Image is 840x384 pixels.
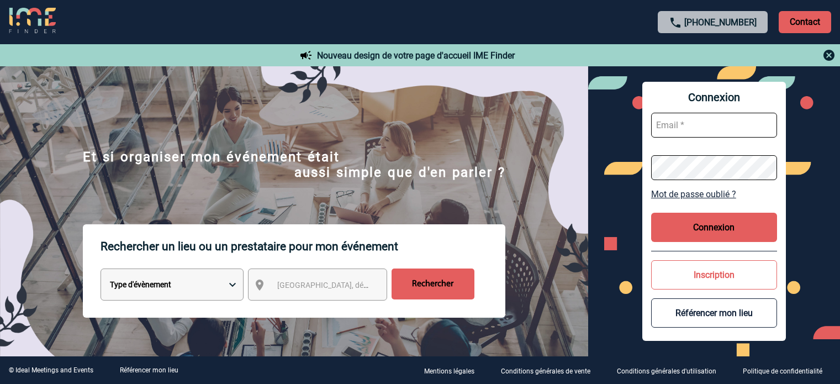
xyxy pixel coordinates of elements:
[779,11,831,33] p: Contact
[651,213,777,242] button: Connexion
[684,17,757,28] a: [PHONE_NUMBER]
[392,269,474,299] input: Rechercher
[277,281,431,290] span: [GEOGRAPHIC_DATA], département, région...
[9,366,93,374] div: © Ideal Meetings and Events
[734,365,840,376] a: Politique de confidentialité
[415,365,492,376] a: Mentions légales
[101,224,505,269] p: Rechercher un lieu ou un prestataire pour mon événement
[651,91,777,104] span: Connexion
[669,16,682,29] img: call-24-px.png
[501,367,590,375] p: Conditions générales de vente
[492,365,608,376] a: Conditions générales de vente
[424,367,474,375] p: Mentions légales
[617,367,716,375] p: Conditions générales d'utilisation
[743,367,822,375] p: Politique de confidentialité
[120,366,178,374] a: Référencer mon lieu
[651,260,777,290] button: Inscription
[651,113,777,138] input: Email *
[651,189,777,199] a: Mot de passe oublié ?
[651,298,777,328] button: Référencer mon lieu
[608,365,734,376] a: Conditions générales d'utilisation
